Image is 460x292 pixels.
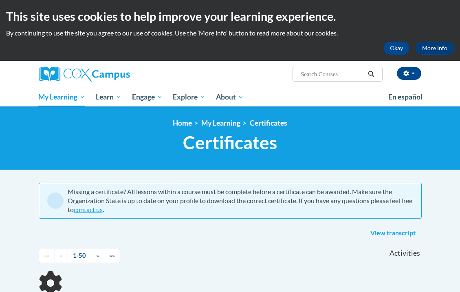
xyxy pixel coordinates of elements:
span: » [96,252,99,259]
a: En español [383,88,428,106]
a: Next [91,249,104,263]
a: Cox Campus [39,67,158,82]
span: En español [388,93,423,101]
a: My Learning [201,119,240,127]
a: Certificates [250,119,287,127]
p: By continuing to use the site you agree to our use of cookies. Use the ‘More info’ button to read... [6,29,454,38]
button: Okay [383,42,409,55]
a: contact us [74,206,103,213]
div: Missing a certificate? All lessons within a course must be complete before a certificate can be a... [68,187,413,214]
a: 1-50 [68,249,91,263]
span: My Learning [38,92,85,102]
a: End [104,249,120,263]
a: Begining [39,249,55,263]
a: View transcript [364,227,422,240]
span: « [60,252,63,259]
a: Explore [167,88,211,106]
span: Explore [173,92,205,102]
h2: This site uses cookies to help improve your learning experience. [6,8,454,24]
span: Engage [132,92,163,102]
span: »» [109,252,115,259]
a: About [211,88,249,106]
a: My Learning [33,88,91,106]
input: Search Courses [300,69,365,79]
span: Certificates [183,132,277,153]
a: Home [173,119,192,127]
img: Cox Campus [39,67,130,82]
span: Activities [390,249,420,258]
a: Engage [127,88,168,106]
button: Search [365,69,377,79]
div: Main menu [33,88,428,106]
a: Learn [90,88,127,106]
a: More Info [416,42,454,55]
button: Account Settings [397,67,421,80]
span: Learn [96,92,121,102]
span: «« [44,252,50,259]
a: Previous [55,249,68,263]
span: About [216,92,244,102]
